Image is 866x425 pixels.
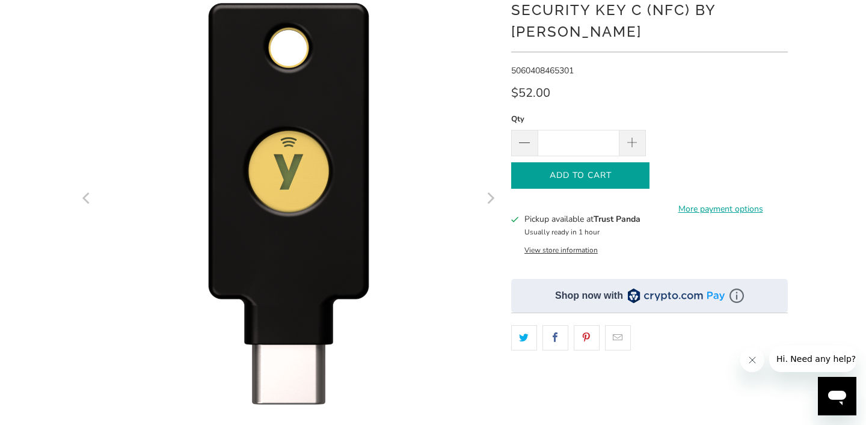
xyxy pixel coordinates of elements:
[542,325,568,350] a: Share this on Facebook
[511,325,537,350] a: Share this on Twitter
[524,213,640,225] h3: Pickup available at
[511,65,574,76] span: 5060408465301
[653,203,788,216] a: More payment options
[511,371,788,412] iframe: Reviews Widget
[511,85,550,101] span: $52.00
[511,162,649,189] button: Add to Cart
[524,245,598,255] button: View store information
[594,213,640,225] b: Trust Panda
[605,325,631,350] a: Email this to a friend
[740,348,764,372] iframe: Close message
[574,325,600,350] a: Share this on Pinterest
[818,377,856,415] iframe: Button to launch messaging window
[511,112,646,126] label: Qty
[524,227,600,237] small: Usually ready in 1 hour
[555,289,623,302] div: Shop now with
[769,346,856,372] iframe: Message from company
[524,171,637,181] span: Add to Cart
